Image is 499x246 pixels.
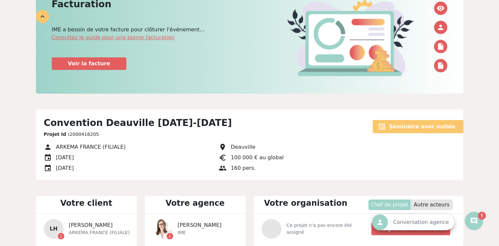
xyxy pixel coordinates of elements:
[44,143,52,151] span: person
[231,144,256,150] span: Deauville
[178,229,222,236] span: IME
[166,199,225,208] strong: Votre agence
[52,34,175,41] a: Consultez le guide pour une bonne facturation
[434,20,448,34] a: Assigner un collègue
[44,131,455,138] p: 2000418205
[52,26,246,42] p: IME a besoin de votre facture pour clôturer l'événement...
[166,232,174,240] span: info
[389,123,455,130] strong: Séminaire avec nuitée
[231,165,256,171] span: 160 pers.
[231,154,284,161] span: 100 000 € au global
[44,132,70,137] strong: Projet Id :
[44,117,232,128] strong: Convention Deauville [DATE]-[DATE]
[368,200,411,210] p: Chef de projet
[69,221,130,229] span: [PERSON_NAME]
[56,165,74,171] span: [DATE]
[434,1,448,15] a: Cahier des charges
[219,143,227,151] span: place
[219,164,227,172] span: group
[437,4,445,12] span: visibility
[437,43,445,50] span: insert_drive_file
[434,40,448,53] a: Accéder aux documents
[434,59,448,73] a: Accéder au devis
[178,221,222,229] span: [PERSON_NAME]
[437,62,445,70] span: insert_drive_file
[371,223,450,235] button: Assigner un collaborateur
[60,199,112,208] strong: Votre client
[69,229,130,236] span: ARKEMA FRANCE (FILIALE)
[57,232,65,240] span: info
[56,154,74,161] span: [DATE]
[287,222,359,236] span: Ce projet n'a pas encore été assigné
[264,199,347,208] strong: Votre organisation
[153,219,172,239] img: 122719-0.jpg
[378,123,386,131] span: list_alt
[44,164,52,172] span: event
[219,154,227,162] span: euro
[36,10,49,23] div: expand_less
[44,219,64,239] p: LH
[68,60,110,67] b: Voir la facture
[44,154,52,162] span: event
[56,144,126,150] span: ARKEMA FRANCE (FILIALE)
[437,23,445,31] span: person
[377,226,444,231] b: Assigner un collaborateur
[411,200,453,210] p: Autre acteurs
